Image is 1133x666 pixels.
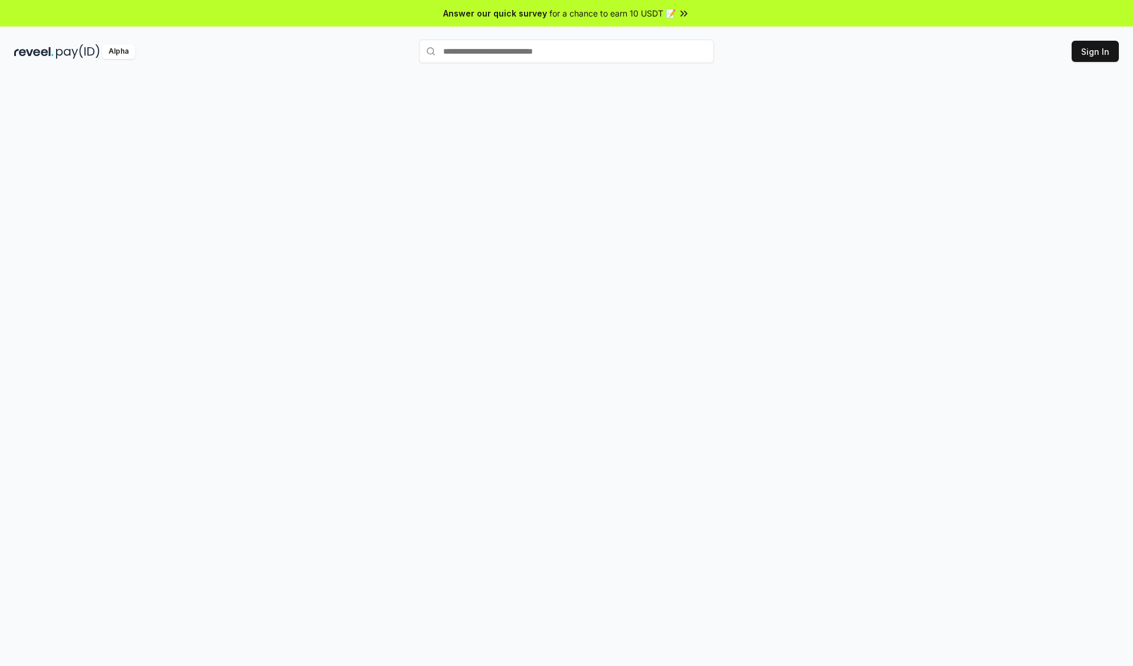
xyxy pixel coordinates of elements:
img: pay_id [56,44,100,59]
button: Sign In [1072,41,1119,62]
img: reveel_dark [14,44,54,59]
div: Alpha [102,44,135,59]
span: Answer our quick survey [443,7,547,19]
span: for a chance to earn 10 USDT 📝 [549,7,676,19]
